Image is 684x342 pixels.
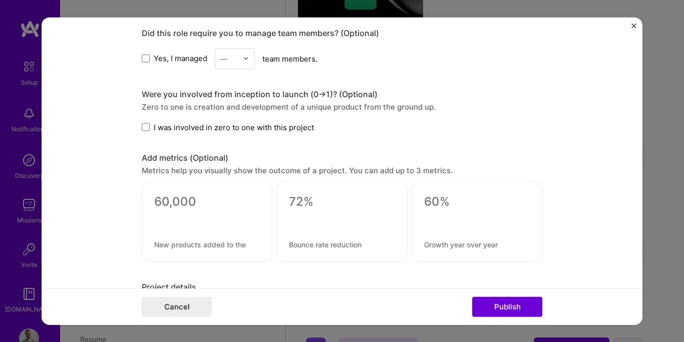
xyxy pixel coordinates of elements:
[142,282,542,292] div: Project details
[472,297,542,317] button: Publish
[142,153,542,163] div: Add metrics (Optional)
[142,297,212,317] button: Cancel
[142,165,542,176] div: Metrics help you visually show the outcome of a project. You can add up to 3 metrics.
[243,56,249,62] img: drop icon
[142,28,542,38] div: Did this role require you to manage team members? (Optional)
[142,48,542,69] div: team members.
[220,53,227,64] div: —
[631,23,636,34] button: Close
[154,122,314,132] span: I was involved in zero to one with this project
[142,89,542,99] div: Were you involved from inception to launch (0 -> 1)? (Optional)
[142,101,542,112] div: Zero to one is creation and development of a unique product from the ground up.
[154,53,207,64] span: Yes, I managed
